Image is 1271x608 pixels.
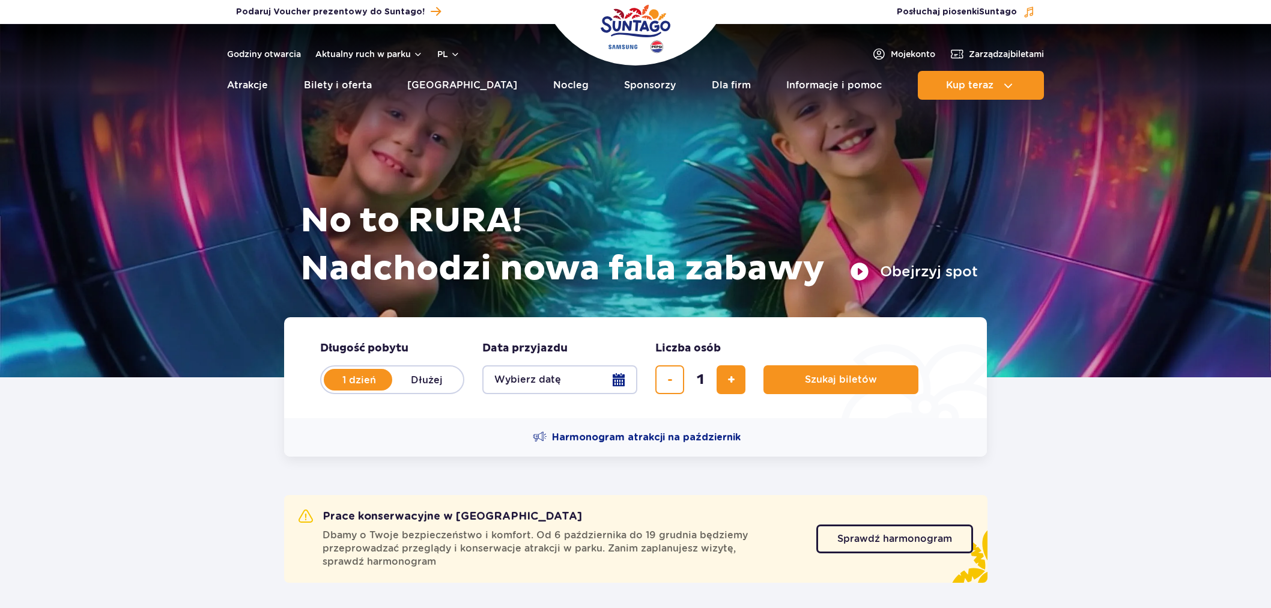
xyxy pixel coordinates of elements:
[482,341,568,356] span: Data przyjazdu
[407,71,517,100] a: [GEOGRAPHIC_DATA]
[553,71,589,100] a: Nocleg
[816,524,973,553] a: Sprawdź harmonogram
[300,197,978,293] h1: No to RURA! Nadchodzi nowa fala zabawy
[686,365,715,394] input: liczba biletów
[805,374,877,385] span: Szukaj biletów
[918,71,1044,100] button: Kup teraz
[299,509,582,524] h2: Prace konserwacyjne w [GEOGRAPHIC_DATA]
[946,80,993,91] span: Kup teraz
[533,430,741,445] a: Harmonogram atrakcji na październik
[323,529,802,568] span: Dbamy o Twoje bezpieczeństwo i komfort. Od 6 października do 19 grudnia będziemy przeprowadzać pr...
[837,534,952,544] span: Sprawdź harmonogram
[712,71,751,100] a: Dla firm
[872,47,935,61] a: Mojekonto
[897,6,1035,18] button: Posłuchaj piosenkiSuntago
[227,48,301,60] a: Godziny otwarcia
[786,71,882,100] a: Informacje i pomoc
[552,431,741,444] span: Harmonogram atrakcji na październik
[284,317,987,418] form: Planowanie wizyty w Park of Poland
[325,367,393,392] label: 1 dzień
[320,341,408,356] span: Długość pobytu
[655,341,721,356] span: Liczba osób
[227,71,268,100] a: Atrakcje
[717,365,745,394] button: dodaj bilet
[437,48,460,60] button: pl
[655,365,684,394] button: usuń bilet
[482,365,637,394] button: Wybierz datę
[236,4,441,20] a: Podaruj Voucher prezentowy do Suntago!
[624,71,676,100] a: Sponsorzy
[304,71,372,100] a: Bilety i oferta
[315,49,423,59] button: Aktualny ruch w parku
[979,8,1017,16] span: Suntago
[392,367,461,392] label: Dłużej
[891,48,935,60] span: Moje konto
[969,48,1044,60] span: Zarządzaj biletami
[950,47,1044,61] a: Zarządzajbiletami
[897,6,1017,18] span: Posłuchaj piosenki
[763,365,918,394] button: Szukaj biletów
[236,6,425,18] span: Podaruj Voucher prezentowy do Suntago!
[850,262,978,281] button: Obejrzyj spot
